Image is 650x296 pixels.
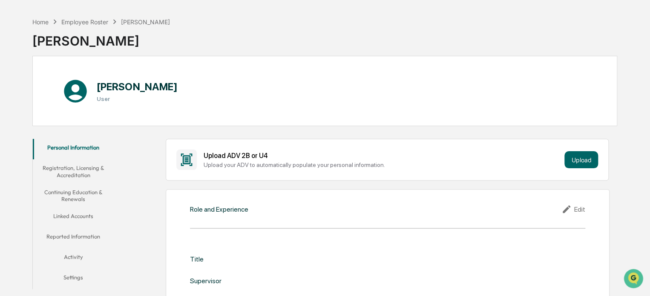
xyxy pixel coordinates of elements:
[33,228,114,248] button: Reported Information
[190,277,221,285] div: Supervisor
[5,120,57,135] a: 🔎Data Lookup
[204,152,561,160] div: Upload ADV 2B or U4
[561,204,585,214] div: Edit
[32,18,49,26] div: Home
[22,39,141,48] input: Clear
[97,95,177,102] h3: User
[33,269,114,289] button: Settings
[145,68,155,78] button: Start new chat
[121,18,170,26] div: [PERSON_NAME]
[9,18,155,32] p: How can we help?
[33,207,114,228] button: Linked Accounts
[5,104,58,119] a: 🖐️Preclearance
[32,26,170,49] div: [PERSON_NAME]
[33,184,114,208] button: Continuing Education & Renewals
[564,151,598,168] button: Upload
[190,205,248,213] div: Role and Experience
[33,139,114,289] div: secondary tabs example
[17,107,55,116] span: Preclearance
[204,161,561,168] div: Upload your ADV to automatically populate your personal information.
[17,124,54,132] span: Data Lookup
[190,255,204,263] div: Title
[9,65,24,80] img: 1746055101610-c473b297-6a78-478c-a979-82029cc54cd1
[29,74,108,80] div: We're available if you need us!
[70,107,106,116] span: Attestations
[58,104,109,119] a: 🗄️Attestations
[61,18,108,26] div: Employee Roster
[97,80,177,93] h1: [PERSON_NAME]
[9,124,15,131] div: 🔎
[62,108,69,115] div: 🗄️
[29,65,140,74] div: Start new chat
[60,144,103,151] a: Powered byPylon
[85,144,103,151] span: Pylon
[623,268,646,291] iframe: Open customer support
[33,248,114,269] button: Activity
[33,159,114,184] button: Registration, Licensing & Accreditation
[33,139,114,159] button: Personal Information
[9,108,15,115] div: 🖐️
